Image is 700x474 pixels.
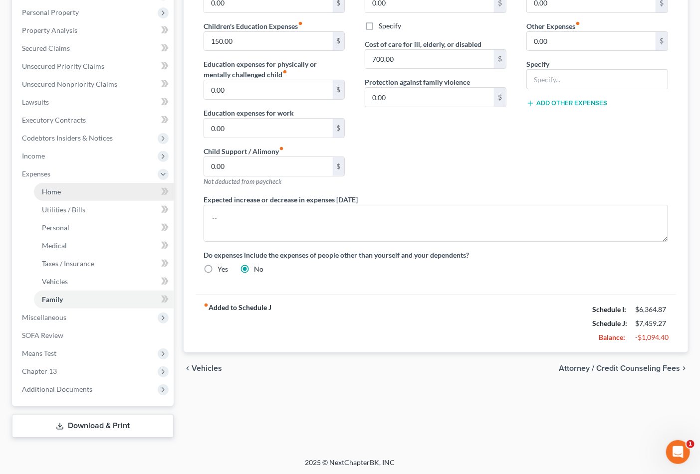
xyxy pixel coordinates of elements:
[192,364,222,372] span: Vehicles
[204,21,303,31] label: Children's Education Expenses
[14,326,174,344] a: SOFA Review
[22,367,57,375] span: Chapter 13
[42,241,67,250] span: Medical
[22,98,49,106] span: Lawsuits
[333,157,345,176] div: $
[22,116,86,124] span: Executory Contracts
[365,88,494,107] input: --
[22,26,77,34] span: Property Analysis
[526,99,607,107] button: Add Other Expenses
[14,39,174,57] a: Secured Claims
[204,59,345,80] label: Education expenses for physically or mentally challenged child
[635,332,668,342] div: -$1,094.40
[204,108,294,118] label: Education expenses for work
[204,194,358,205] label: Expected increase or decrease in expenses [DATE]
[34,201,174,219] a: Utilities / Bills
[14,57,174,75] a: Unsecured Priority Claims
[666,440,690,464] iframe: Intercom live chat
[680,364,688,372] i: chevron_right
[22,44,70,52] span: Secured Claims
[635,318,668,328] div: $7,459.27
[34,255,174,273] a: Taxes / Insurance
[22,62,104,70] span: Unsecured Priority Claims
[14,93,174,111] a: Lawsuits
[282,69,287,74] i: fiber_manual_record
[279,146,284,151] i: fiber_manual_record
[365,50,494,69] input: --
[204,250,668,260] label: Do expenses include the expenses of people other than yourself and your dependents?
[527,32,656,51] input: --
[204,157,333,176] input: --
[22,169,50,178] span: Expenses
[22,134,113,142] span: Codebtors Insiders & Notices
[34,273,174,291] a: Vehicles
[42,295,63,304] span: Family
[559,364,688,372] button: Attorney / Credit Counseling Fees chevron_right
[526,21,580,31] label: Other Expenses
[42,259,94,268] span: Taxes / Insurance
[184,364,192,372] i: chevron_left
[592,305,626,314] strong: Schedule I:
[22,152,45,160] span: Income
[42,187,61,196] span: Home
[22,385,92,393] span: Additional Documents
[42,277,68,286] span: Vehicles
[494,50,506,69] div: $
[254,264,263,274] label: No
[592,319,627,327] strong: Schedule J:
[526,59,549,69] label: Specify
[22,349,56,357] span: Means Test
[204,146,284,157] label: Child Support / Alimony
[34,237,174,255] a: Medical
[34,219,174,237] a: Personal
[298,21,303,26] i: fiber_manual_record
[575,21,580,26] i: fiber_manual_record
[42,223,69,232] span: Personal
[14,111,174,129] a: Executory Contracts
[204,32,333,51] input: --
[204,119,333,138] input: --
[333,80,345,99] div: $
[14,75,174,93] a: Unsecured Nonpriority Claims
[333,32,345,51] div: $
[34,291,174,309] a: Family
[22,313,66,321] span: Miscellaneous
[365,39,481,49] label: Cost of care for ill, elderly, or disabled
[22,331,63,339] span: SOFA Review
[527,70,668,89] input: Specify...
[204,303,209,308] i: fiber_manual_record
[599,333,625,341] strong: Balance:
[656,32,668,51] div: $
[12,414,174,438] a: Download & Print
[204,80,333,99] input: --
[365,77,470,87] label: Protection against family violence
[22,8,79,16] span: Personal Property
[42,205,85,214] span: Utilities / Bills
[204,177,281,185] span: Not deducted from paycheck
[687,440,695,448] span: 1
[635,305,668,315] div: $6,364.87
[204,303,271,344] strong: Added to Schedule J
[184,364,222,372] button: chevron_left Vehicles
[559,364,680,372] span: Attorney / Credit Counseling Fees
[34,183,174,201] a: Home
[379,21,401,31] label: Specify
[494,88,506,107] div: $
[333,119,345,138] div: $
[22,80,117,88] span: Unsecured Nonpriority Claims
[14,21,174,39] a: Property Analysis
[218,264,228,274] label: Yes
